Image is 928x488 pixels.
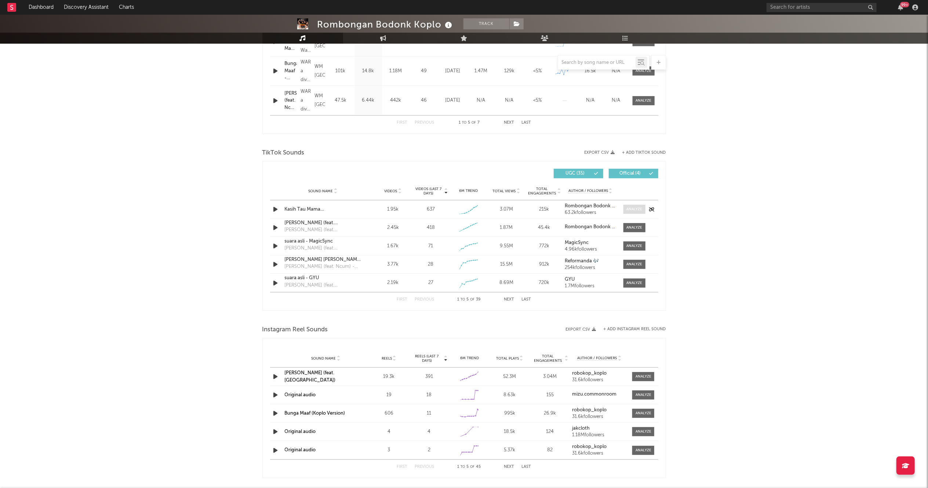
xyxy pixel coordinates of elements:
[497,97,522,104] div: N/A
[579,68,601,75] div: 16.5k
[285,245,361,252] div: [PERSON_NAME] (feat. [GEOGRAPHIC_DATA])
[397,121,408,125] button: First
[427,224,435,232] div: 418
[285,226,361,234] div: [PERSON_NAME] (feat. [GEOGRAPHIC_DATA])
[565,204,616,209] a: Rombongan Bodonk Koplo
[527,261,561,268] div: 912k
[285,238,361,245] a: suara asli - MagicSync
[449,295,490,304] div: 1 5 39
[565,277,616,282] a: GYU
[527,187,557,196] span: Total Engagements
[356,68,380,75] div: 14.8k
[525,68,550,75] div: <5%
[301,87,311,114] div: WARKOP, a division of Warner Music Indonesia, © 2025 Warner Music Indonesia
[565,259,616,264] a: Reformanda 🎶
[565,210,616,215] div: 63.2k followers
[604,327,666,331] button: + Add Instagram Reel Sound
[491,410,528,417] div: 995k
[900,2,909,7] div: 99 +
[262,149,305,157] span: TikTok Sounds
[572,426,590,431] strong: jakcloth
[605,97,627,104] div: N/A
[285,282,361,289] div: [PERSON_NAME] (feat. [GEOGRAPHIC_DATA])
[415,121,434,125] button: Previous
[285,90,297,112] a: [PERSON_NAME] (feat. Ncum) - Breakbeat BKB Version
[461,465,465,469] span: to
[317,18,454,30] div: Rombongan Bodonk Koplo
[371,428,407,436] div: 4
[329,68,353,75] div: 101k
[565,225,678,229] strong: Rombongan Bodonk [PERSON_NAME] & Ncumdeui
[572,408,607,412] strong: robokop_koplo
[285,256,361,263] div: [PERSON_NAME] [PERSON_NAME] Dayak
[371,447,407,454] div: 3
[462,121,466,124] span: to
[329,97,353,104] div: 47.5k
[525,97,550,104] div: <5%
[579,97,601,104] div: N/A
[285,60,297,82] a: Bunga Maaf - Koplo Version
[285,219,361,227] div: [PERSON_NAME] (feat. [GEOGRAPHIC_DATA])
[566,327,596,332] button: Export CSV
[285,206,361,213] a: Kasih Tau Mama ([PERSON_NAME])
[572,371,607,376] strong: robokop_koplo
[497,68,522,75] div: 129k
[565,259,599,263] strong: Reformanda 🎶
[411,354,443,363] span: Reels (last 7 days)
[285,393,316,397] a: Original audio
[572,408,627,413] a: robokop_koplo
[572,444,627,449] a: robokop_koplo
[491,373,528,380] div: 52.3M
[522,121,531,125] button: Last
[572,392,627,397] a: mizu.commonroom
[441,68,465,75] div: [DATE]
[376,279,410,287] div: 2.19k
[489,224,523,232] div: 1.87M
[522,465,531,469] button: Last
[415,465,434,469] button: Previous
[565,265,616,270] div: 254k followers
[314,92,325,109] div: WM [GEOGRAPHIC_DATA]
[527,243,561,250] div: 772k
[428,279,433,287] div: 27
[371,392,407,399] div: 19
[554,169,603,178] button: UGC(35)
[565,240,616,245] a: MagicSync
[356,97,380,104] div: 6.44k
[596,327,666,331] div: + Add Instagram Reel Sound
[489,261,523,268] div: 15.5M
[285,371,336,383] a: [PERSON_NAME] (feat. [GEOGRAPHIC_DATA])
[572,371,627,376] a: robokop_koplo
[767,3,877,12] input: Search for artists
[376,261,410,268] div: 3.77k
[311,356,336,361] span: Sound Name
[572,414,627,419] div: 31.6k followers
[414,187,443,196] span: Videos (last 7 days)
[489,279,523,287] div: 8.69M
[428,243,433,250] div: 71
[504,121,514,125] button: Next
[285,263,361,270] div: [PERSON_NAME] (feat. Ncum) - Breakbeat BKB Version
[441,97,465,104] div: [DATE]
[411,392,448,399] div: 18
[565,240,589,245] strong: MagicSync
[491,392,528,399] div: 8.63k
[527,206,561,213] div: 215k
[411,97,437,104] div: 46
[397,298,408,302] button: First
[382,356,392,361] span: Reels
[411,428,448,436] div: 4
[285,274,361,282] a: suara asli - GYU
[285,411,345,416] a: Bunga Maaf (Koplo Version)
[309,189,333,193] span: Sound Name
[532,373,568,380] div: 3.04M
[532,392,568,399] div: 155
[314,62,325,80] div: WM [GEOGRAPHIC_DATA]
[470,298,475,301] span: of
[572,392,616,397] strong: mizu.commonroom
[428,261,433,268] div: 28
